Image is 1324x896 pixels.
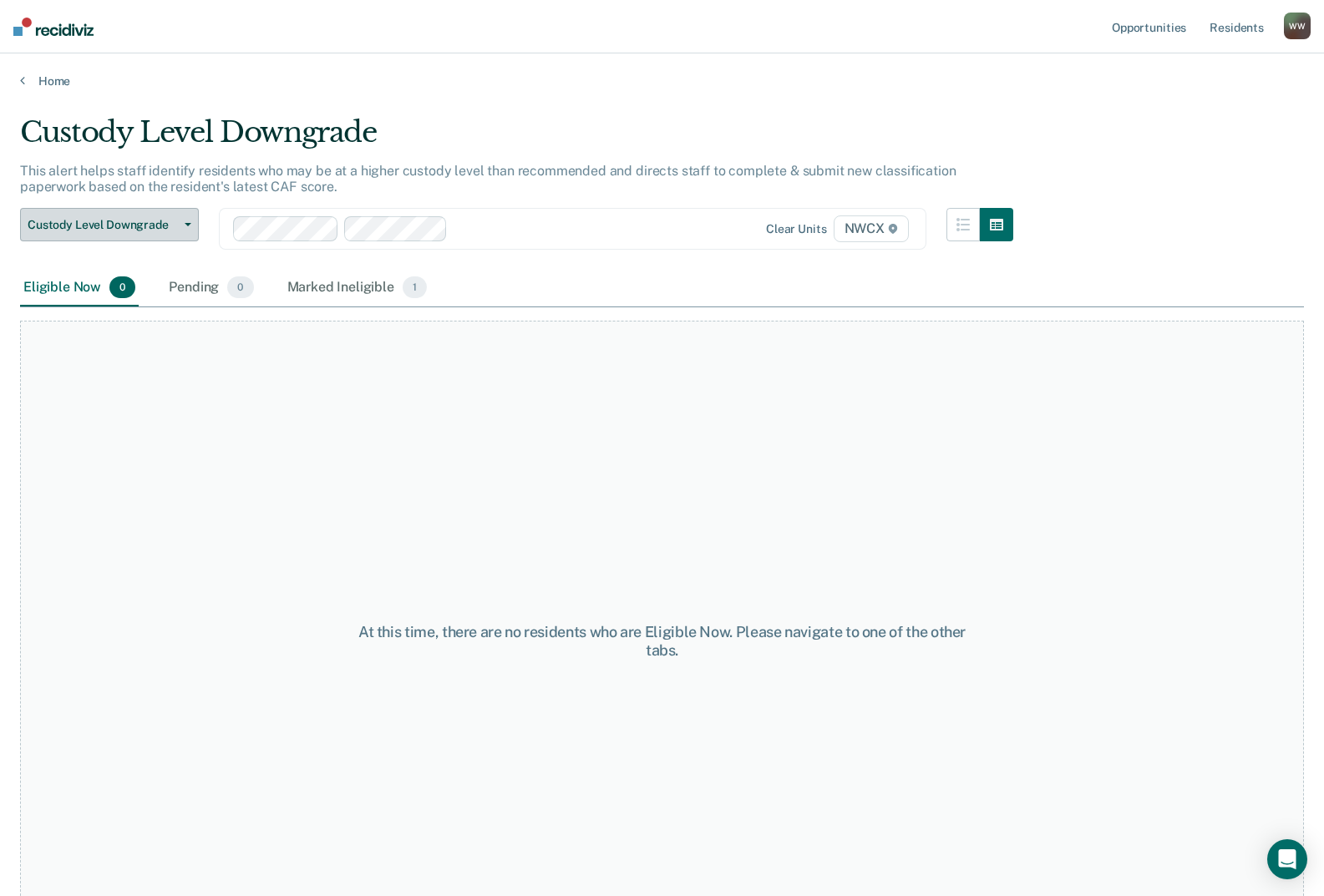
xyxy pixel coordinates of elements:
[109,276,135,298] span: 0
[20,73,1304,89] a: Home
[1284,13,1311,39] button: WW
[20,208,199,241] button: Custody Level Downgrade
[20,270,139,306] div: Eligible Now0
[227,276,253,298] span: 0
[28,218,178,232] span: Custody Level Downgrade
[1284,13,1311,39] div: W W
[1267,839,1307,879] div: Open Intercom Messenger
[284,270,431,306] div: Marked Ineligible1
[403,276,427,298] span: 1
[13,18,94,36] img: Recidiviz
[834,215,909,242] span: NWCX
[20,163,956,195] p: This alert helps staff identify residents who may be at a higher custody level than recommended a...
[165,270,256,306] div: Pending0
[342,623,983,659] div: At this time, there are no residents who are Eligible Now. Please navigate to one of the other tabs.
[766,222,827,236] div: Clear units
[20,115,1013,163] div: Custody Level Downgrade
